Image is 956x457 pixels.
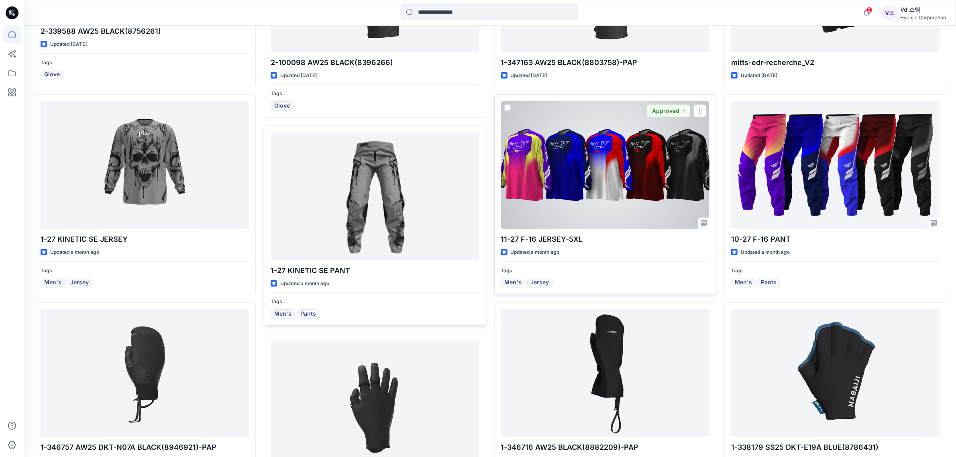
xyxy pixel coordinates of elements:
[501,267,709,275] p: Tags
[41,267,249,275] p: Tags
[501,442,709,453] p: 1-346716 AW25 BLACK(8882209)-PAP
[44,278,61,288] span: Men's
[501,234,709,245] p: 11-27 F-16 JERSEY-5XL
[735,278,752,288] span: Men's
[271,133,479,260] a: 1-27 KINETIC SE PANT
[731,57,940,68] p: mitts-edr-recherche_V2
[41,59,249,67] p: Tags
[41,309,249,437] a: 1-346757 AW25 DKT-N07A BLACK(8946921)-PAP
[761,278,777,288] span: Pants
[274,309,291,319] span: Men's
[531,278,549,288] span: Jersey
[511,71,547,80] p: Updated [DATE]
[741,248,790,257] p: Updated a month ago
[41,234,249,245] p: 1-27 KINETIC SE JERSEY
[900,14,946,20] div: Hyunjin Corporation
[280,280,329,288] p: Updated a month ago
[731,234,940,245] p: 10-27 F-16 PANT
[511,248,560,257] p: Updated a month ago
[501,57,709,68] p: 1-347163 AW25 BLACK(8803758)-PAP
[280,71,317,80] p: Updated [DATE]
[271,90,479,98] p: Tags
[41,26,249,37] p: 2-339588 AW25 BLACK(8756261)
[300,309,316,319] span: Pants
[731,309,940,437] a: 1-338179 SS25 DKT-E19A BLUE(8786431)
[271,298,479,306] p: Tags
[41,101,249,229] a: 1-27 KINETIC SE JERSEY
[271,265,479,276] p: 1-27 KINETIC SE PANT
[731,267,940,275] p: Tags
[50,40,87,49] p: Updated [DATE]
[70,278,89,288] span: Jersey
[44,70,60,80] span: Glove
[41,442,249,453] p: 1-346757 AW25 DKT-N07A BLACK(8946921)-PAP
[741,71,777,80] p: Updated [DATE]
[50,248,99,257] p: Updated a month ago
[731,442,940,453] p: 1-338179 SS25 DKT-E19A BLUE(8786431)
[501,309,709,437] a: 1-346716 AW25 BLACK(8882209)-PAP
[274,101,290,111] span: Glove
[501,101,709,229] a: 11-27 F-16 JERSEY-5XL
[731,101,940,229] a: 10-27 F-16 PANT
[900,5,946,14] div: Vd 소팀
[866,7,872,13] span: 2
[271,57,479,68] p: 2-100098 AW25 BLACK(8396266)
[883,6,897,20] div: V소
[505,278,522,288] span: Men's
